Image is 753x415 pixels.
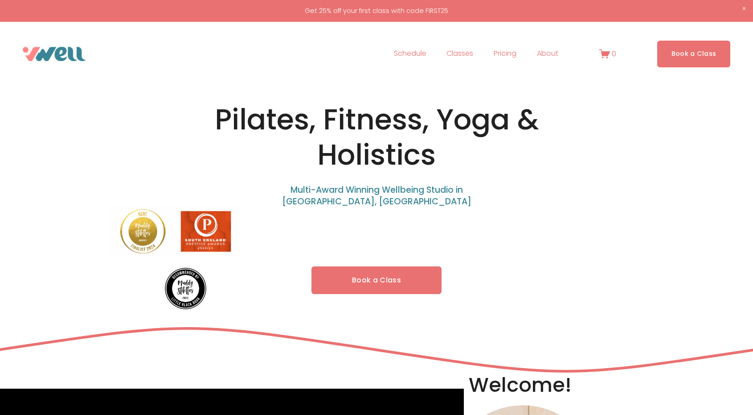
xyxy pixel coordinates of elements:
a: 0 items in cart [599,48,617,59]
a: folder dropdown [537,47,558,61]
a: Book a Class [311,266,442,295]
h1: Pilates, Fitness, Yoga & Holistics [176,102,576,173]
span: 0 [612,49,616,59]
a: Schedule [394,47,426,61]
a: Pricing [494,47,516,61]
a: folder dropdown [446,47,473,61]
h2: Welcome! [469,372,576,398]
a: Book a Class [657,41,731,67]
img: VWell [23,47,86,61]
span: About [537,47,558,60]
span: Classes [446,47,473,60]
span: Multi-Award Winning Wellbeing Studio in [GEOGRAPHIC_DATA], [GEOGRAPHIC_DATA] [282,184,471,208]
